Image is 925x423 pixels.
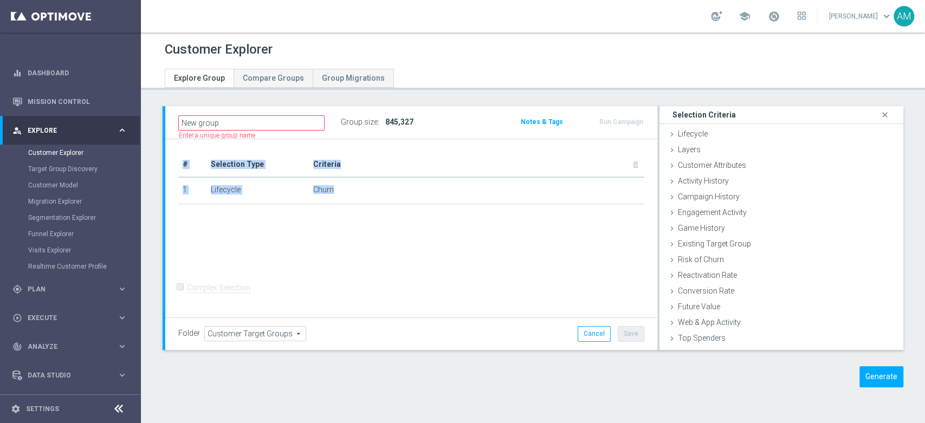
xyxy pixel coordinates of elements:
i: keyboard_arrow_right [117,341,127,352]
div: Execute [12,313,117,323]
a: Optibot [28,389,113,418]
span: Engagement Activity [678,208,747,217]
div: Analyze [12,342,117,352]
div: Funnel Explorer [28,226,140,242]
input: Enter a name for this target group [178,115,325,131]
div: Explore [12,126,117,135]
i: person_search [12,126,22,135]
span: Campaign History [678,192,740,201]
label: : [378,118,379,127]
a: Mission Control [28,87,127,116]
div: AM [894,6,914,27]
a: Realtime Customer Profile [28,262,113,271]
label: Enter a unique group name [179,131,255,140]
i: play_circle_outline [12,313,22,323]
button: Data Studio keyboard_arrow_right [12,371,128,380]
div: Plan [12,284,117,294]
span: 845,327 [385,118,413,126]
button: track_changes Analyze keyboard_arrow_right [12,342,128,351]
span: Activity History [678,177,729,185]
div: Customer Explorer [28,145,140,161]
button: Notes & Tags [520,116,564,128]
button: equalizer Dashboard [12,69,128,77]
a: Funnel Explorer [28,230,113,238]
span: keyboard_arrow_down [881,10,892,22]
th: Selection Type [206,152,309,177]
h3: Selection Criteria [672,110,736,120]
span: Reactivation Rate [678,271,737,279]
span: Compare Groups [243,74,304,82]
div: Dashboard [12,58,127,87]
h1: Customer Explorer [165,42,273,57]
i: gps_fixed [12,284,22,294]
div: Realtime Customer Profile [28,258,140,275]
span: Web & App Activity [678,318,741,327]
span: Future Value [678,302,720,311]
td: 1 [178,177,206,204]
label: Folder [178,329,200,338]
span: Value Segments [678,349,733,358]
a: Dashboard [28,58,127,87]
i: keyboard_arrow_right [117,313,127,323]
a: Target Group Discovery [28,165,113,173]
button: gps_fixed Plan keyboard_arrow_right [12,285,128,294]
i: close [879,108,890,122]
span: Existing Target Group [678,239,751,248]
span: Lifecycle [678,129,708,138]
div: Visits Explorer [28,242,140,258]
span: Churn [313,185,334,194]
span: Explore [28,127,117,134]
span: Game History [678,224,725,232]
a: Visits Explorer [28,246,113,255]
ul: Tabs [165,69,394,88]
span: Explore Group [174,74,225,82]
a: Segmentation Explorer [28,213,113,222]
div: Data Studio [12,370,117,380]
a: Customer Explorer [28,148,113,157]
span: Group Migrations [322,74,385,82]
td: Lifecycle [206,177,309,204]
div: Segmentation Explorer [28,210,140,226]
i: keyboard_arrow_right [117,284,127,294]
button: play_circle_outline Execute keyboard_arrow_right [12,314,128,322]
a: Migration Explorer [28,197,113,206]
span: Execute [28,315,117,321]
button: Mission Control [12,97,128,106]
span: Customer Attributes [678,161,746,170]
i: track_changes [12,342,22,352]
th: # [178,152,206,177]
span: school [739,10,751,22]
label: Complex Selection [187,283,250,293]
span: Layers [678,145,701,154]
span: Risk of Churn [678,255,724,264]
div: Customer Model [28,177,140,193]
a: [PERSON_NAME]keyboard_arrow_down [828,8,894,24]
span: Top Spenders [678,334,726,342]
a: Settings [26,406,59,412]
span: Data Studio [28,372,117,379]
button: Save [618,326,644,341]
i: settings [11,404,21,414]
div: Optibot [12,389,127,418]
a: Customer Model [28,181,113,190]
i: keyboard_arrow_right [117,125,127,135]
div: Target Group Discovery [28,161,140,177]
span: Criteria [313,160,341,168]
label: Group size [341,118,378,127]
span: Analyze [28,343,117,350]
div: Mission Control [12,87,127,116]
i: equalizer [12,68,22,78]
button: Cancel [578,326,611,341]
span: Conversion Rate [678,287,734,295]
span: Plan [28,286,117,292]
button: Generate [859,366,903,387]
button: person_search Explore keyboard_arrow_right [12,126,128,135]
i: keyboard_arrow_right [117,370,127,380]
